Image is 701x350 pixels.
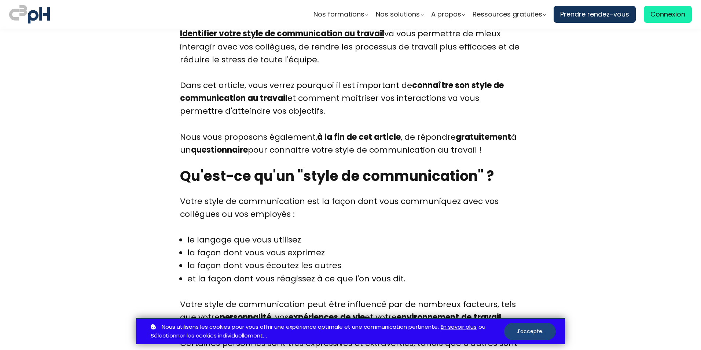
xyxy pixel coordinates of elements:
p: ou . [149,322,504,341]
b: de [340,311,350,323]
span: Prendre rendez-vous [560,9,629,20]
li: et la façon dont vous réagissez à ce que l'on vous dit. [187,272,405,285]
b: questionnaire [191,144,248,156]
b: vie [353,311,365,323]
span: Nous utilisons les cookies pour vous offrir une expérience optimale et une communication pertinente. [162,322,439,332]
li: la façon dont vous vous exprimez [187,246,405,259]
b: travail [474,311,501,323]
li: la façon dont vous écoutez les autres [187,259,405,272]
b: de [461,311,471,323]
a: Prendre rendez-vous [554,6,636,23]
b: expériences [289,311,338,323]
span: Nos solutions [376,9,420,20]
li: le langage que vous utilisez [187,233,405,246]
b: à la fin de cet article [317,131,401,143]
span: Nos formations [313,9,364,20]
a: Connexion [644,6,692,23]
span: A propos [431,9,461,20]
b: personnalité [220,311,271,323]
a: En savoir plus [441,322,477,332]
span: Connexion [650,9,685,20]
b: gratuitement [456,131,511,143]
img: logo C3PH [9,4,50,25]
b: environnement [397,311,459,323]
a: Sélectionner les cookies individuellement. [151,331,264,340]
button: J'accepte. [504,323,556,340]
h2: Qu'est-ce qu'un "style de communication" ? [180,167,521,185]
span: Ressources gratuites [473,9,542,20]
a: Identifier votre style de communication au travail [180,28,384,39]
